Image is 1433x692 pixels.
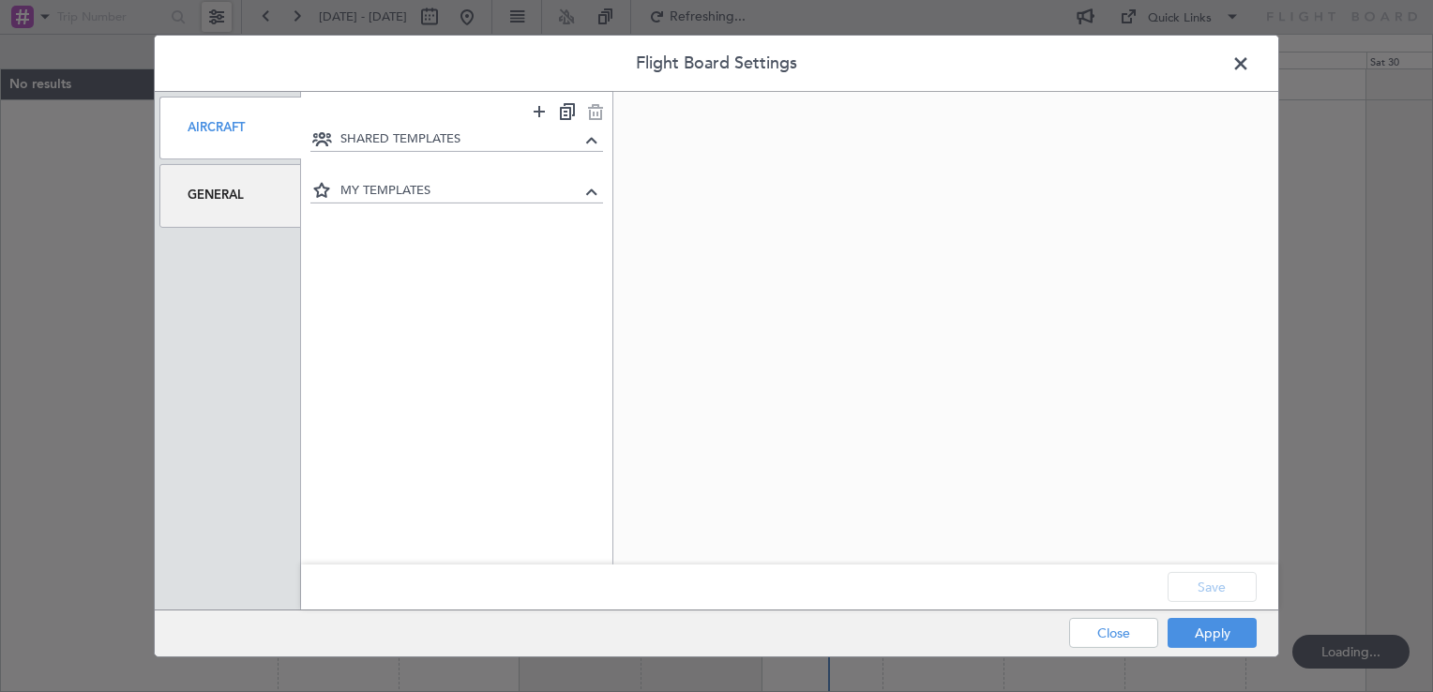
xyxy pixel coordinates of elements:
span: MY TEMPLATES [340,182,581,201]
span: SHARED TEMPLATES [340,130,581,149]
header: Flight Board Settings [155,36,1278,92]
button: Apply [1168,618,1257,648]
button: Close [1069,618,1158,648]
div: Aircraft [159,97,301,159]
div: General [159,164,301,227]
